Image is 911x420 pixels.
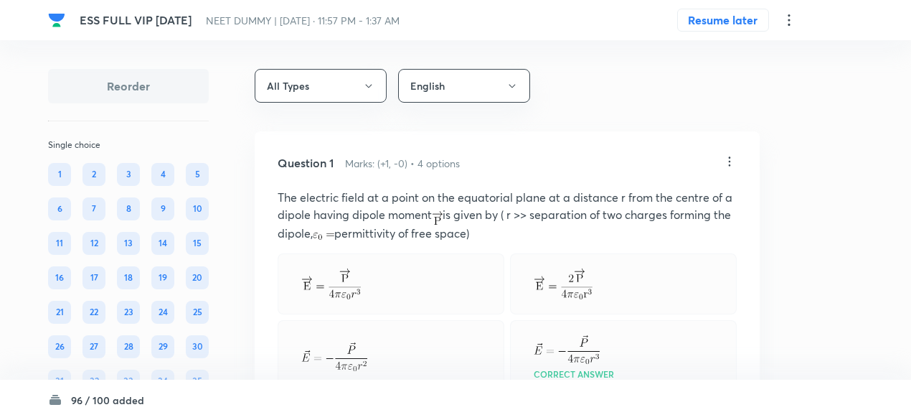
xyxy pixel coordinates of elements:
[278,154,334,172] h5: Question 1
[71,393,144,408] h6: 96 / 100 added
[82,370,105,393] div: 32
[117,301,140,324] div: 23
[186,232,209,255] div: 15
[186,335,209,358] div: 30
[48,11,68,29] a: Company Logo
[82,197,105,220] div: 7
[48,69,209,103] button: Reorder
[345,156,460,171] h6: Marks: (+1, -0) • 4 options
[186,266,209,289] div: 20
[82,301,105,324] div: 22
[117,370,140,393] div: 33
[117,335,140,358] div: 28
[80,12,192,27] span: ESS FULL VIP [DATE]
[151,301,174,324] div: 24
[48,163,71,186] div: 1
[677,9,769,32] button: Resume later
[186,370,209,393] div: 35
[534,370,614,378] p: Correct answer
[398,69,530,103] button: English
[82,163,105,186] div: 2
[255,69,387,103] button: All Types
[534,269,593,300] img: \overrightarrow{\mathrm{E}}=\frac{2 \overrightarrow{\mathrm{P}}}{4 \pi \varepsilon_0 \mathrm{r}^3}
[48,139,209,151] p: Single choice
[82,266,105,289] div: 17
[48,232,71,255] div: 11
[48,335,71,358] div: 26
[117,266,140,289] div: 18
[186,197,209,220] div: 10
[151,266,174,289] div: 19
[313,233,334,240] img: \varepsilon_0=
[117,163,140,186] div: 3
[48,197,71,220] div: 6
[48,266,71,289] div: 16
[301,269,361,300] img: \overrightarrow{\mathrm{E}}=\frac{\overrightarrow{\mathrm{P}}}{4 \pi \varepsilon_0 r^3}
[432,211,443,225] img: \overrightarrow{\mathrm{P}}
[151,232,174,255] div: 14
[151,163,174,186] div: 4
[301,342,367,371] img: \vec{E}=-\frac{\vec{P}}{4 \pi \varepsilon_0 r^2}
[186,301,209,324] div: 25
[117,232,140,255] div: 13
[151,197,174,220] div: 9
[48,370,71,393] div: 31
[151,370,174,393] div: 34
[278,189,737,242] p: The electric field at a point on the equatorial plane at a distance r from the centre of a dipole...
[186,163,209,186] div: 5
[48,301,71,324] div: 21
[151,335,174,358] div: 29
[82,335,105,358] div: 27
[534,335,600,364] img: \vec{E}=-\frac{\vec{P}}{4 \pi \varepsilon_0 r^3}
[48,11,65,29] img: Company Logo
[206,14,400,27] span: NEET DUMMY | [DATE] · 11:57 PM - 1:37 AM
[82,232,105,255] div: 12
[117,197,140,220] div: 8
